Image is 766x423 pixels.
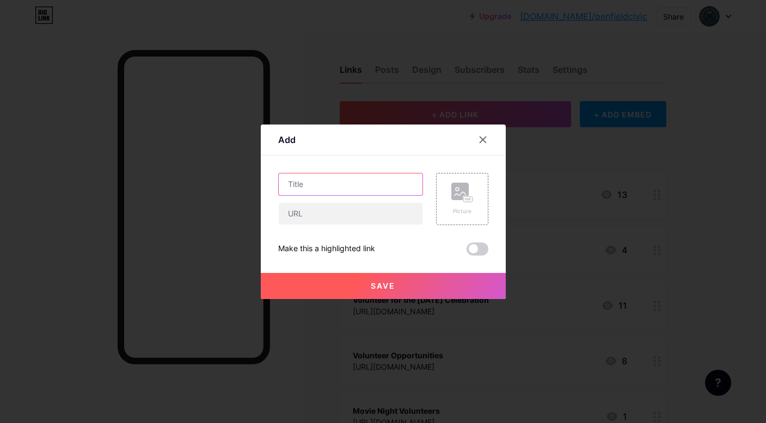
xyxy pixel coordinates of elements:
span: Save [371,281,395,290]
input: Title [279,173,422,195]
div: Make this a highlighted link [278,242,375,256]
button: Save [261,273,506,299]
input: URL [279,203,422,225]
div: Picture [451,207,473,215]
div: Add [278,133,296,146]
